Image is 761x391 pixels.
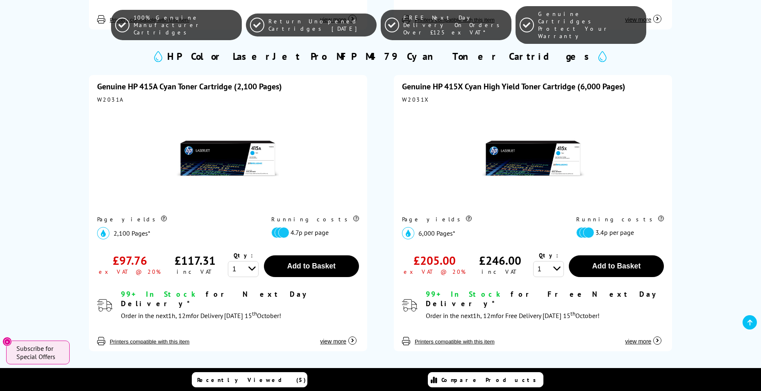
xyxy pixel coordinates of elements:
[16,344,61,361] span: Subscribe for Special Offers
[271,227,355,238] li: 4.7p per page
[97,96,359,103] div: W2031A
[177,268,214,275] div: inc VAT
[473,311,496,320] span: 1h, 12m
[97,81,282,92] a: Genuine HP 415A Cyan Toner Cartridge (2,100 Pages)
[539,252,558,259] span: Qty:
[479,253,521,268] div: £246.00
[428,372,543,387] a: Compare Products
[121,289,199,299] span: 99+ In Stock
[320,338,346,345] span: view more
[134,14,237,36] span: 100% Genuine Manufacturer Cartridges
[402,216,559,223] div: Page yields
[426,311,600,320] span: Order in the next for Free Delivery [DATE] 15 October!
[403,14,507,36] span: FREE Next Day Delivery On Orders Over £125 ex VAT*
[192,372,307,387] a: Recently Viewed (5)
[426,289,504,299] span: 99+ In Stock
[623,330,664,345] button: view more
[402,81,625,92] a: Genuine HP 415X Cyan High Yield Toner Cartridge (6,000 Pages)
[402,96,664,103] div: W2031X
[413,253,456,268] div: £205.00
[569,255,664,277] button: Add to Basket
[107,338,192,345] button: Printers compatible with this item
[97,216,254,223] div: Page yields
[418,229,455,237] span: 6,000 Pages*
[576,216,664,223] div: Running costs
[271,216,359,223] div: Running costs
[402,227,414,239] img: cyan_icon.svg
[113,253,147,268] div: £97.76
[114,229,150,237] span: 2,100 Pages*
[2,337,12,346] button: Close
[426,289,660,308] span: for Free Next Day Delivery*
[234,252,253,259] span: Qty:
[252,310,257,317] sup: th
[426,289,664,322] div: modal_delivery
[167,50,594,63] h2: HP Color LaserJet Pro MFP M479 Cyan Toner Cartridges
[121,289,310,308] span: for Next Day Delivery*
[121,289,359,322] div: modal_delivery
[592,262,641,270] span: Add to Basket
[412,338,497,345] button: Printers compatible with this item
[264,255,359,277] button: Add to Basket
[168,311,191,320] span: 1h, 12m
[482,107,584,210] img: HP 415X Cyan High Yield Toner Cartridge (6,000 Pages)
[404,268,466,275] div: ex VAT @ 20%
[576,227,660,238] li: 3.4p per page
[177,107,279,210] img: HP 415A Cyan Toner Cartridge (2,100 Pages)
[482,268,519,275] div: inc VAT
[268,18,372,32] span: Return Unopened Cartridges [DATE]
[97,227,109,239] img: cyan_icon.svg
[441,376,541,384] span: Compare Products
[99,268,161,275] div: ex VAT @ 20%
[175,253,216,268] div: £117.31
[538,10,642,40] span: Genuine Cartridges Protect Your Warranty
[318,330,359,345] button: view more
[121,311,281,320] span: Order in the next for Delivery [DATE] 15 October!
[197,376,306,384] span: Recently Viewed (5)
[287,262,336,270] span: Add to Basket
[570,310,575,317] sup: th
[625,338,652,345] span: view more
